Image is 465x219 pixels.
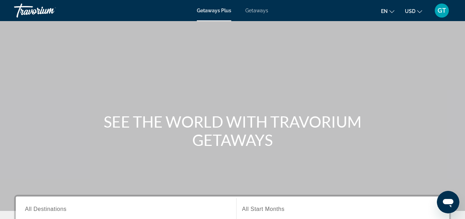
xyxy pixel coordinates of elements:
span: en [381,8,388,14]
input: Select destination [25,205,227,214]
span: USD [405,8,415,14]
button: User Menu [433,3,451,18]
a: Getaways Plus [197,8,231,13]
a: Travorium [14,1,84,20]
span: GT [438,7,446,14]
span: All Destinations [25,206,66,212]
button: Change language [381,6,394,16]
a: Getaways [245,8,268,13]
h1: SEE THE WORLD WITH TRAVORIUM GETAWAYS [101,112,364,149]
iframe: Button to launch messaging window [437,191,459,213]
button: Change currency [405,6,422,16]
span: All Start Months [242,206,285,212]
